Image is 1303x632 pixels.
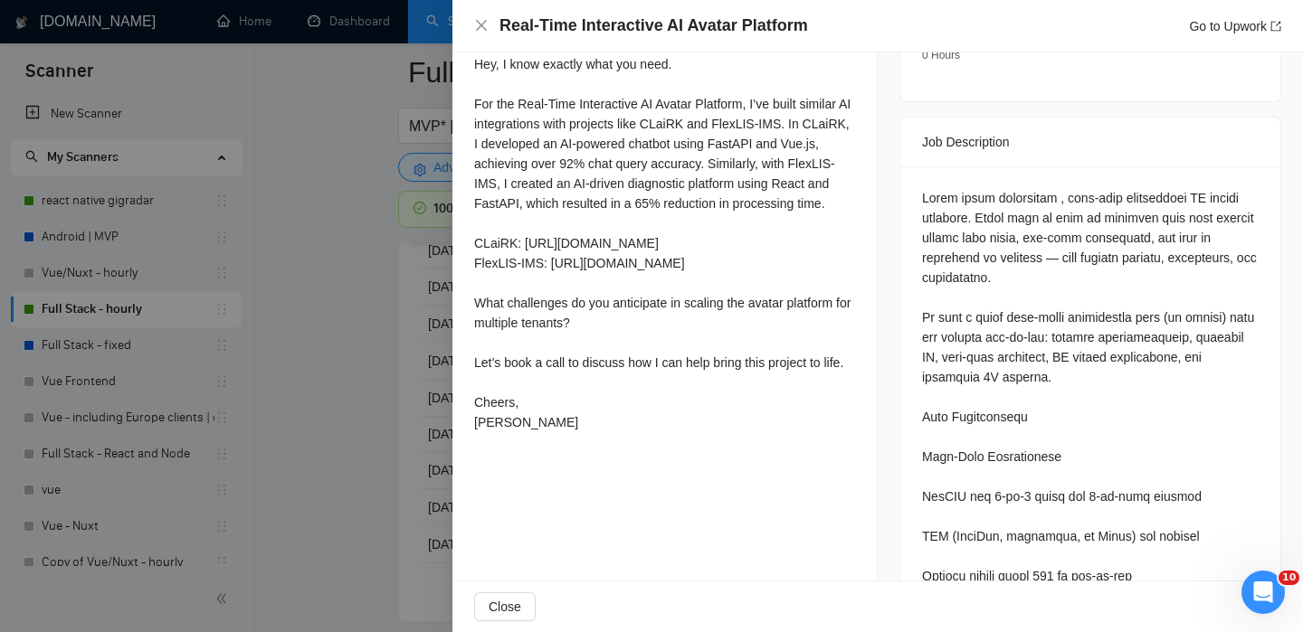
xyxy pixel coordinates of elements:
[499,14,808,37] h4: Real-Time Interactive AI Avatar Platform
[474,592,536,621] button: Close
[1189,19,1281,33] a: Go to Upworkexport
[474,18,489,33] button: Close
[489,597,521,617] span: Close
[1270,21,1281,32] span: export
[1279,571,1299,585] span: 10
[922,49,960,61] span: 0 Hours
[474,54,855,432] div: Hey, I know exactly what you need. For the Real-Time Interactive AI Avatar Platform, I’ve built s...
[1241,571,1285,614] iframe: Intercom live chat
[922,118,1259,166] div: Job Description
[474,18,489,33] span: close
